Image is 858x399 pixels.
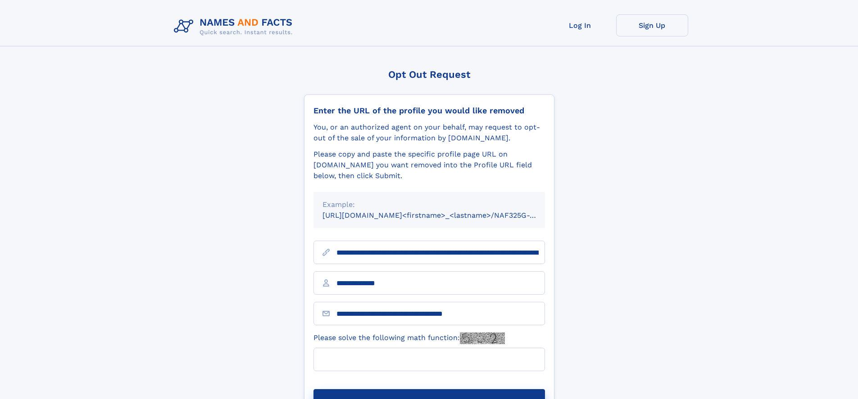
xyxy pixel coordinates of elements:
[322,199,536,210] div: Example:
[322,211,562,220] small: [URL][DOMAIN_NAME]<firstname>_<lastname>/NAF325G-xxxxxxxx
[313,106,545,116] div: Enter the URL of the profile you would like removed
[544,14,616,36] a: Log In
[313,149,545,181] div: Please copy and paste the specific profile page URL on [DOMAIN_NAME] you want removed into the Pr...
[170,14,300,39] img: Logo Names and Facts
[313,122,545,143] div: You, or an authorized agent on your behalf, may request to opt-out of the sale of your informatio...
[304,69,554,80] div: Opt Out Request
[313,332,505,344] label: Please solve the following math function:
[616,14,688,36] a: Sign Up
